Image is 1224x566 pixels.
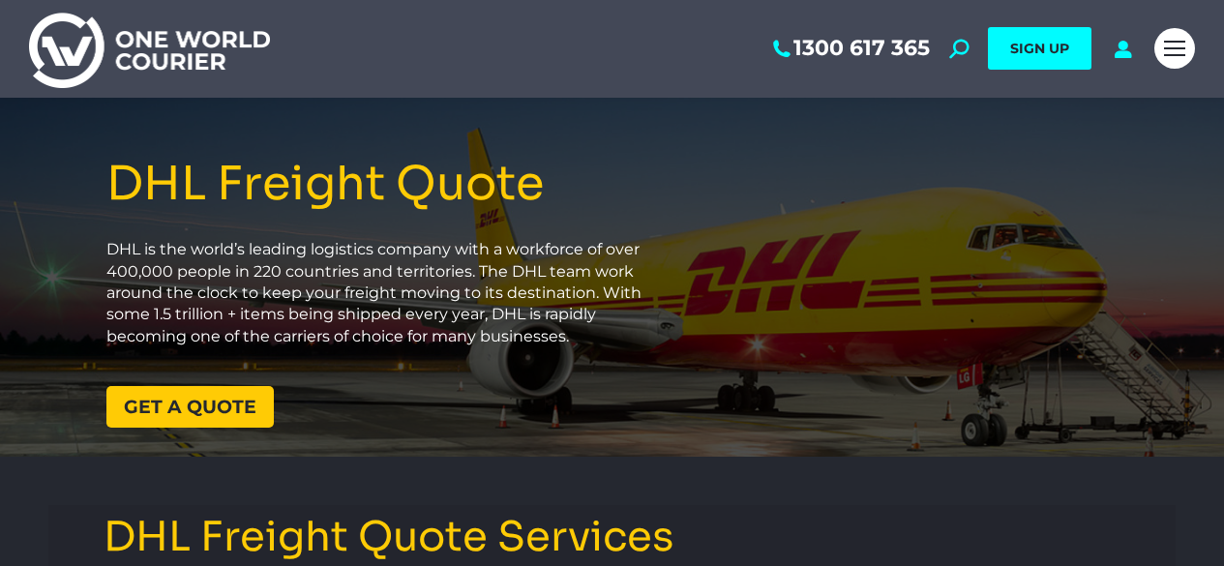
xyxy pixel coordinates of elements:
span: Get a quote [124,398,256,416]
h1: DHL Freight Quote [106,159,660,210]
p: DHL is the world’s leading logistics company with a workforce of over 400,000 people in 220 count... [106,239,660,347]
span: SIGN UP [1010,40,1069,57]
a: Mobile menu icon [1154,28,1195,69]
img: One World Courier [29,10,270,88]
a: SIGN UP [988,27,1091,70]
h3: DHL Freight Quote Services [104,515,1121,559]
a: Get a quote [106,386,274,428]
a: 1300 617 365 [769,36,930,61]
